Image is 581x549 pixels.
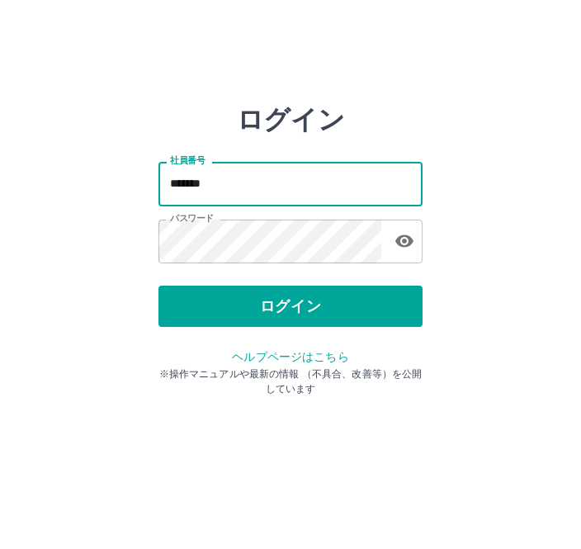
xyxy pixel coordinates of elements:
button: ログイン [158,286,423,327]
label: 社員番号 [170,154,205,167]
h2: ログイン [237,104,345,135]
p: ※操作マニュアルや最新の情報 （不具合、改善等）を公開しています [158,367,423,396]
a: ヘルプページはこちら [232,350,348,363]
label: パスワード [170,212,214,225]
